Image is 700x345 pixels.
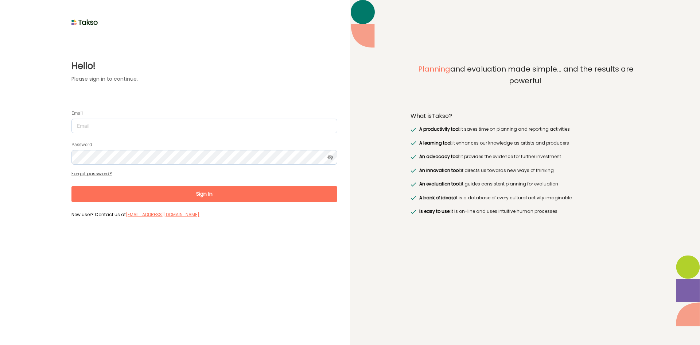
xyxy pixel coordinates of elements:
label: Password [71,142,92,147]
a: [EMAIL_ADDRESS][DOMAIN_NAME] [126,211,199,218]
img: greenRight [411,127,416,132]
label: [EMAIL_ADDRESS][DOMAIN_NAME] [126,211,199,218]
img: greenRight [411,182,416,187]
span: An innovation tool: [419,167,461,173]
button: Sign In [71,186,337,202]
label: it is on-line and uses intuitive human processes [417,208,557,215]
label: Hello! [71,60,337,73]
label: What is [411,112,452,120]
label: Please sign in to continue. [71,75,337,83]
img: greenRight [411,210,416,214]
img: greenRight [411,196,416,200]
label: it enhances our knowledge as artists and producers [417,139,569,147]
label: it is a database of every cultural activity imaginable [417,194,571,202]
img: taksoLoginLogo [71,17,98,28]
span: Planning [418,64,450,74]
label: it directs us towards new ways of thinking [417,167,553,174]
img: greenRight [411,155,416,159]
span: An evaluation tool: [419,181,461,187]
label: New user? Contact us at [71,211,337,218]
label: it guides consistent planning for evaluation [417,180,558,188]
span: A learning tool: [419,140,452,146]
label: Email [71,110,83,116]
span: Takso? [432,112,452,120]
img: greenRight [411,168,416,173]
span: Is easy to use: [419,208,451,214]
label: it saves time on planning and reporting activities [417,126,569,133]
span: A bank of ideas: [419,195,455,201]
label: and evaluation made simple... and the results are powerful [411,64,639,103]
input: Email [71,119,337,133]
label: it provides the evidence for further investment [417,153,561,160]
span: A productivity tool: [419,126,460,132]
span: An advocacy tool: [419,153,460,160]
img: greenRight [411,141,416,145]
a: Forgot password? [71,170,112,177]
